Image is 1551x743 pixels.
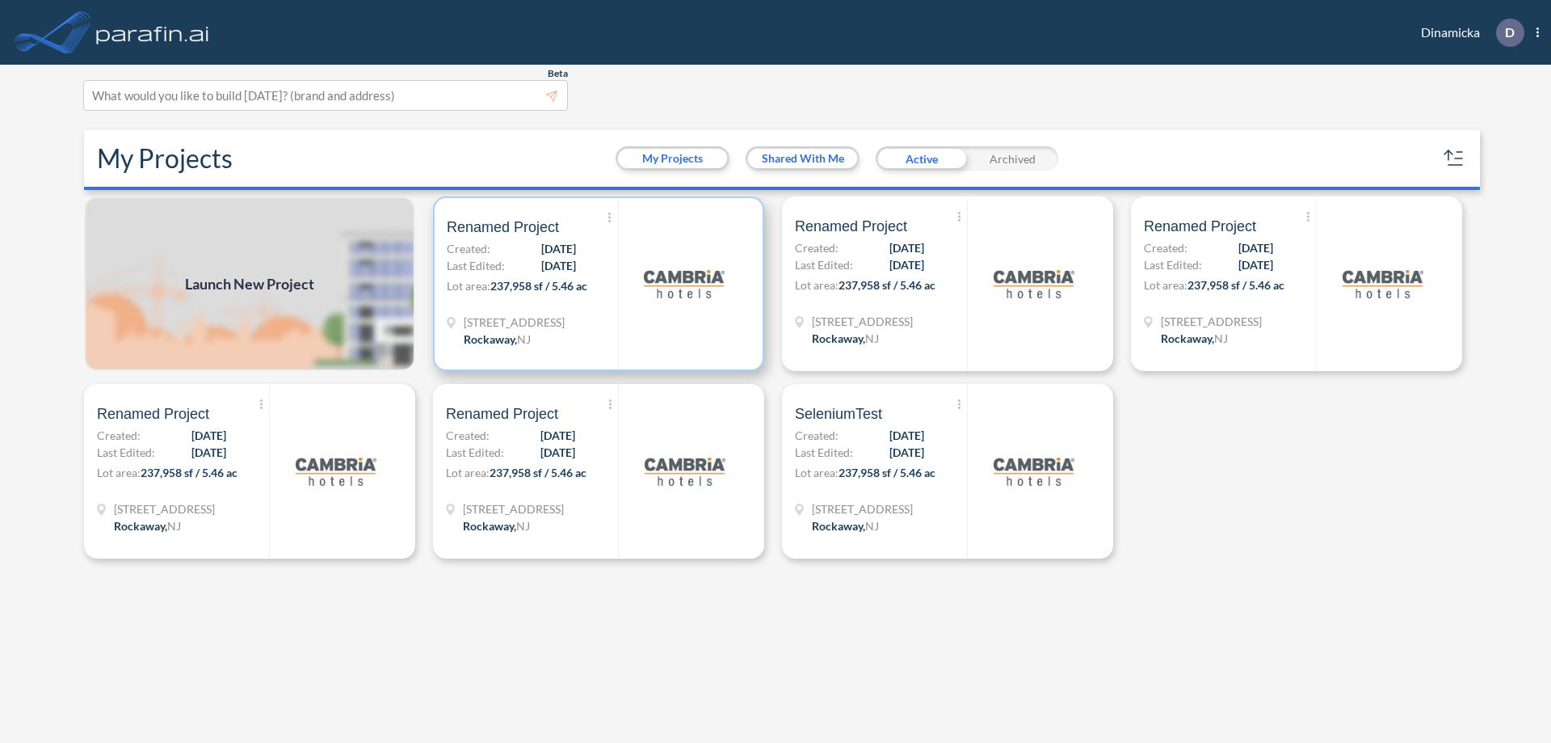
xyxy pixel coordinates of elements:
div: Rockaway, NJ [812,330,879,347]
button: My Projects [618,149,727,168]
img: logo [994,431,1074,512]
span: Lot area: [795,466,839,479]
span: 321 Mt Hope Ave [114,500,215,517]
span: Renamed Project [1144,217,1256,236]
span: 237,958 sf / 5.46 ac [490,466,586,479]
span: Launch New Project [185,273,314,295]
span: Created: [446,427,490,444]
img: add [84,196,415,371]
span: Rockaway , [463,519,516,533]
span: [DATE] [541,257,576,274]
div: Rockaway, NJ [463,517,530,534]
span: [DATE] [191,444,226,461]
span: Rockaway , [812,519,865,533]
span: 321 Mt Hope Ave [463,500,564,517]
span: NJ [865,331,879,345]
div: Rockaway, NJ [114,517,181,534]
span: [DATE] [540,444,575,461]
span: NJ [865,519,879,533]
span: [DATE] [1238,239,1273,256]
span: Renamed Project [97,404,209,424]
span: Created: [795,427,839,444]
span: [DATE] [540,427,575,444]
span: Rockaway , [114,519,167,533]
span: Rockaway , [812,331,865,345]
span: 321 Mt Hope Ave [812,313,913,330]
span: Lot area: [1144,278,1187,292]
span: [DATE] [1238,256,1273,273]
span: [DATE] [541,240,576,257]
div: Rockaway, NJ [812,517,879,534]
span: Last Edited: [1144,256,1202,273]
button: sort [1441,146,1467,171]
span: 237,958 sf / 5.46 ac [490,279,587,293]
div: Dinamicka [1397,19,1539,47]
span: 237,958 sf / 5.46 ac [839,278,935,292]
div: Active [876,146,967,171]
span: Beta [548,67,568,80]
span: Created: [97,427,141,444]
span: Lot area: [446,466,490,479]
span: 321 Mt Hope Ave [464,314,565,331]
span: 237,958 sf / 5.46 ac [839,466,935,479]
span: Last Edited: [447,257,505,274]
img: logo [1343,243,1423,324]
span: Lot area: [97,466,141,479]
span: Renamed Project [447,217,559,237]
h2: My Projects [97,143,233,174]
button: Shared With Me [748,149,857,168]
img: logo [994,243,1074,324]
span: NJ [1214,331,1228,345]
span: Rockaway , [1161,331,1214,345]
span: Last Edited: [446,444,504,461]
span: [DATE] [889,444,924,461]
span: 321 Mt Hope Ave [812,500,913,517]
span: Last Edited: [97,444,155,461]
img: logo [645,431,725,512]
span: Created: [1144,239,1187,256]
span: [DATE] [191,427,226,444]
span: [DATE] [889,239,924,256]
div: Archived [967,146,1058,171]
span: [DATE] [889,256,924,273]
img: logo [644,243,725,324]
span: Last Edited: [795,256,853,273]
span: 321 Mt Hope Ave [1161,313,1262,330]
span: Created: [795,239,839,256]
span: Created: [447,240,490,257]
span: NJ [517,332,531,346]
span: Renamed Project [795,217,907,236]
span: Lot area: [447,279,490,293]
span: NJ [167,519,181,533]
span: 237,958 sf / 5.46 ac [141,466,237,479]
span: NJ [516,519,530,533]
span: Last Edited: [795,444,853,461]
a: Launch New Project [84,196,415,371]
div: Rockaway, NJ [1161,330,1228,347]
span: SeleniumTest [795,404,882,424]
div: Rockaway, NJ [464,331,531,348]
p: D [1505,25,1515,40]
span: [DATE] [889,427,924,444]
img: logo [296,431,376,512]
span: Rockaway , [464,332,517,346]
span: Renamed Project [446,404,558,424]
span: Lot area: [795,278,839,292]
img: logo [93,16,212,49]
span: 237,958 sf / 5.46 ac [1187,278,1284,292]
